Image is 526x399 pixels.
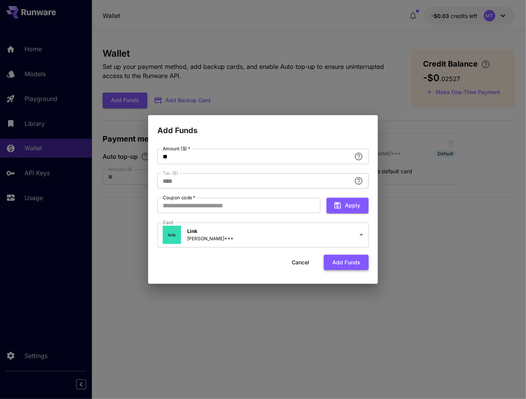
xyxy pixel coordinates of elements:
[163,219,173,226] label: Card
[163,194,196,201] label: Coupon code
[187,235,234,242] p: [PERSON_NAME]***
[327,198,369,213] button: Apply
[187,228,234,235] p: Link
[148,115,378,137] h2: Add Funds
[163,145,190,152] label: Amount ($)
[324,255,369,270] button: Add funds
[283,255,318,270] button: Cancel
[163,170,178,176] label: Tax ($)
